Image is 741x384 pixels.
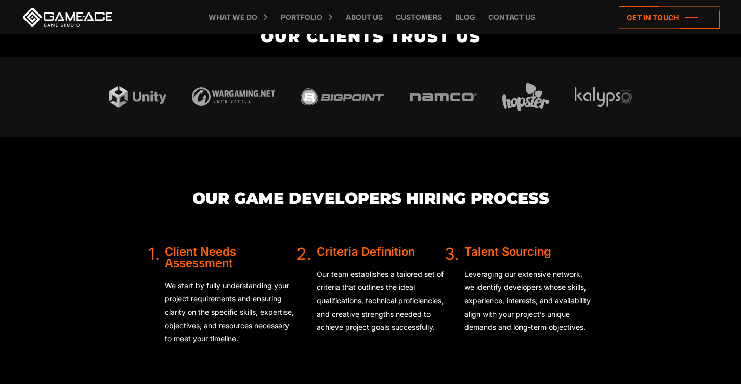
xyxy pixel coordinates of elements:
[445,246,459,345] div: 3.
[109,86,166,108] img: Unity logo
[575,87,632,107] img: Kalypso media logo
[148,190,593,207] h3: Our Game Developers Hiring Process
[317,268,445,334] p: Our team establishes a tailored set of criteria that outlines the ideal qualifications, technical...
[464,246,593,257] div: Talent Sourcing
[502,83,549,112] img: Hopster logo
[192,87,275,106] img: Wargaming logo
[301,88,384,106] img: Bigpoint logo
[317,246,445,257] div: Criteria Definition
[296,246,311,345] div: 2.
[464,268,593,334] p: Leveraging our extensive network, we identify developers whose skills, experience, interests, and...
[165,279,296,346] p: We start by fully understanding your project requirements and ensuring clarity on the specific sk...
[619,6,720,29] a: Get in touch
[148,246,160,356] div: 1.
[165,246,296,269] div: Client Needs Assessment
[409,92,477,102] img: Namco logo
